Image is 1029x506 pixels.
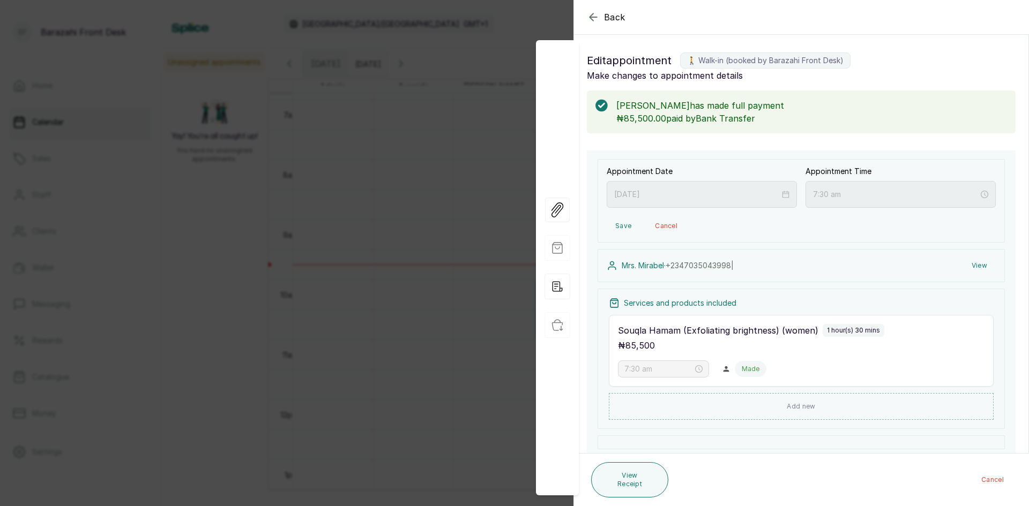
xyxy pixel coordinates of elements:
p: ₦85,500.00 paid by Bank Transfer [616,112,1007,125]
span: Edit appointment [587,52,672,69]
span: Back [604,11,625,24]
button: Save [607,216,640,236]
input: Select time [624,363,693,375]
button: Back [587,11,625,24]
button: Cancel [646,216,686,236]
p: 1 hour(s) 30 mins [827,326,880,335]
p: Made [742,365,759,373]
button: Add new [609,393,994,420]
p: ₦ [618,339,655,352]
p: Souqla Hamam (Exfoliating brightness) (women) [618,324,818,337]
p: [PERSON_NAME] has made full payment [616,99,1007,112]
button: View [963,256,996,275]
span: 85,500 [625,340,655,351]
label: Appointment Time [806,166,871,177]
label: Appointment Date [607,166,673,177]
label: 🚶 Walk-in (booked by Barazahi Front Desk) [680,52,851,69]
button: Cancel [973,470,1012,489]
p: Services and products included [624,298,736,308]
p: Mrs. Mirabel · [622,260,734,271]
button: View Receipt [591,462,668,497]
p: Make changes to appointment details [587,69,1016,82]
input: Select date [614,188,780,200]
input: Select time [813,188,979,200]
span: +234 7035043998 | [666,261,734,270]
